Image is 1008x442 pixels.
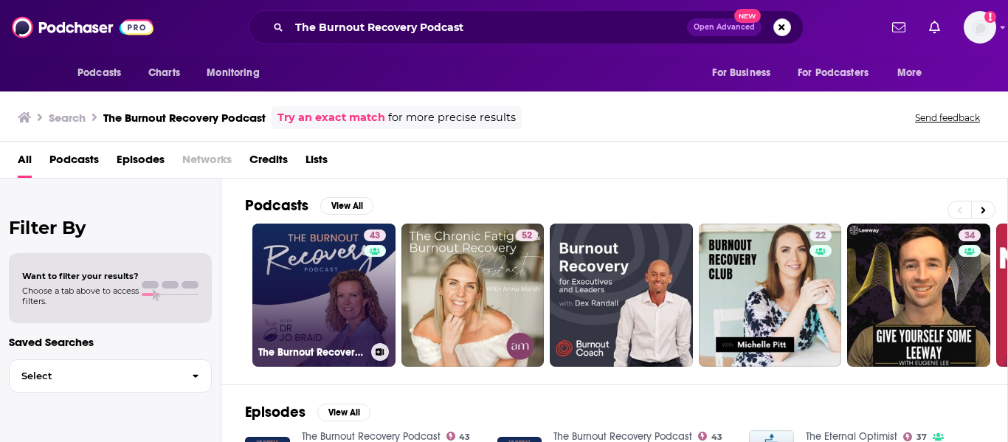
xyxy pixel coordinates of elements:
[289,15,687,39] input: Search podcasts, credits, & more...
[305,148,328,178] a: Lists
[964,229,975,244] span: 34
[207,63,259,83] span: Monitoring
[67,59,140,87] button: open menu
[77,63,121,83] span: Podcasts
[809,229,832,241] a: 22
[388,109,516,126] span: for more precise results
[139,59,189,87] a: Charts
[249,148,288,178] a: Credits
[401,224,545,367] a: 52
[446,432,471,441] a: 43
[103,111,266,125] h3: The Burnout Recovery Podcast
[711,434,722,441] span: 43
[245,196,373,215] a: PodcastsView All
[245,403,305,421] h2: Episodes
[698,432,722,441] a: 43
[148,63,180,83] span: Charts
[964,11,996,44] button: Show profile menu
[22,286,139,306] span: Choose a tab above to access filters.
[798,63,869,83] span: For Podcasters
[12,13,153,41] img: Podchaser - Follow, Share and Rate Podcasts
[182,148,232,178] span: Networks
[959,229,981,241] a: 34
[22,271,139,281] span: Want to filter your results?
[916,434,927,441] span: 37
[370,229,380,244] span: 43
[984,11,996,23] svg: Add a profile image
[702,59,789,87] button: open menu
[694,24,755,31] span: Open Advanced
[903,432,927,441] a: 37
[317,404,370,421] button: View All
[964,11,996,44] span: Logged in as angelabellBL2024
[459,434,470,441] span: 43
[687,18,762,36] button: Open AdvancedNew
[245,403,370,421] a: EpisodesView All
[49,148,99,178] a: Podcasts
[245,196,308,215] h2: Podcasts
[923,15,946,40] a: Show notifications dropdown
[277,109,385,126] a: Try an exact match
[522,229,532,244] span: 52
[9,359,212,393] button: Select
[196,59,278,87] button: open menu
[847,224,990,367] a: 34
[10,371,180,381] span: Select
[887,59,941,87] button: open menu
[964,11,996,44] img: User Profile
[897,63,922,83] span: More
[815,229,826,244] span: 22
[49,111,86,125] h3: Search
[699,224,842,367] a: 22
[249,10,804,44] div: Search podcasts, credits, & more...
[886,15,911,40] a: Show notifications dropdown
[712,63,770,83] span: For Business
[9,217,212,238] h2: Filter By
[516,229,538,241] a: 52
[18,148,32,178] a: All
[911,111,984,124] button: Send feedback
[117,148,165,178] a: Episodes
[258,346,365,359] h3: The Burnout Recovery Podcast
[9,335,212,349] p: Saved Searches
[788,59,890,87] button: open menu
[252,224,396,367] a: 43The Burnout Recovery Podcast
[364,229,386,241] a: 43
[734,9,761,23] span: New
[320,197,373,215] button: View All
